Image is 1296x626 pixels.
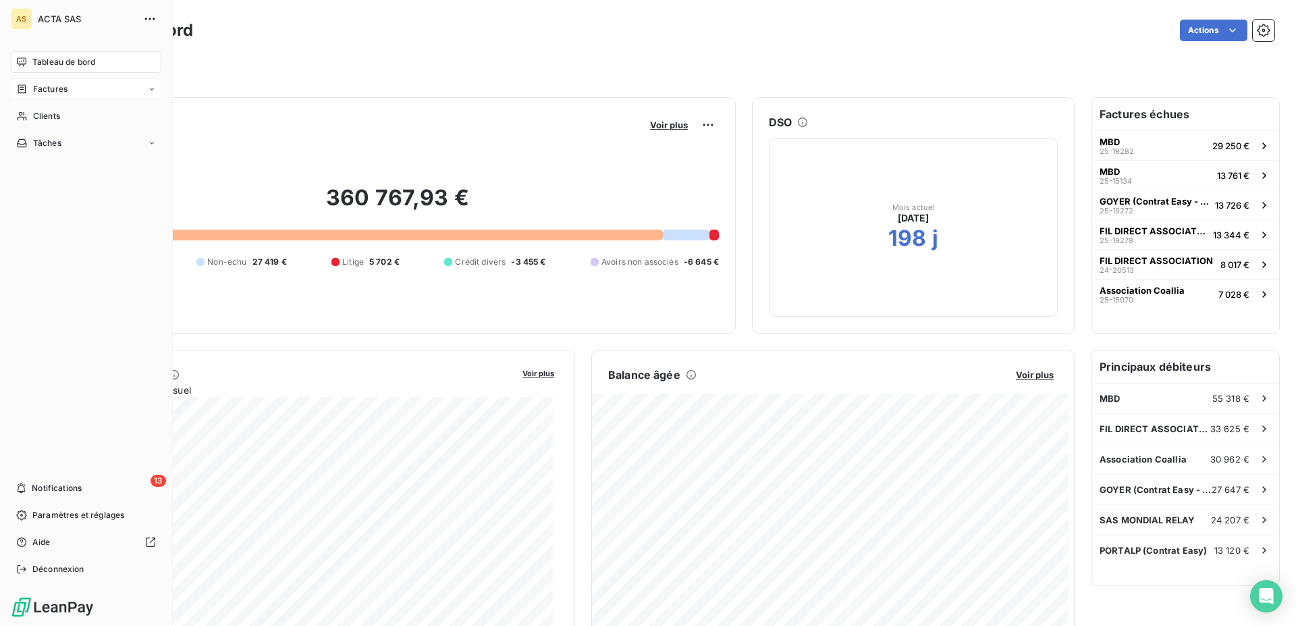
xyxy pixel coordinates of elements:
span: 25-19282 [1100,147,1134,155]
button: Actions [1180,20,1247,41]
span: 13 120 € [1214,545,1249,556]
h6: Principaux débiteurs [1091,350,1279,383]
h2: 360 767,93 € [76,184,719,225]
button: FIL DIRECT ASSOCIATION25-1927813 344 € [1091,219,1279,249]
span: 13 344 € [1213,230,1249,240]
span: [DATE] [898,211,929,225]
span: Association Coallia [1100,285,1185,296]
span: FIL DIRECT ASSOCIATION [1100,255,1213,266]
span: Notifications [32,482,82,494]
span: Factures [33,83,67,95]
span: Déconnexion [32,563,84,575]
span: Voir plus [1016,369,1054,380]
div: Open Intercom Messenger [1250,580,1282,612]
span: 55 318 € [1212,393,1249,404]
img: Logo LeanPay [11,596,94,618]
span: Voir plus [522,369,554,378]
span: MBD [1100,393,1120,404]
button: FIL DIRECT ASSOCIATION24-205138 017 € [1091,249,1279,279]
span: GOYER (Contrat Easy - Thérorème) [1100,484,1212,495]
span: MBD [1100,166,1120,177]
span: Avoirs non associés [601,256,678,268]
span: 25-15134 [1100,177,1132,185]
span: PORTALP (Contrat Easy) [1100,545,1207,556]
button: Voir plus [1012,369,1058,381]
span: 8 017 € [1220,259,1249,270]
span: Mois actuel [892,203,935,211]
button: Voir plus [646,119,692,131]
span: Tableau de bord [32,56,95,68]
button: MBD25-1513413 761 € [1091,160,1279,190]
span: 13 [151,475,166,487]
button: GOYER (Contrat Easy - Thérorème)25-1927213 726 € [1091,190,1279,219]
span: Litige [342,256,364,268]
span: 27 419 € [252,256,287,268]
span: Chiffre d'affaires mensuel [76,383,513,397]
span: Clients [33,110,60,122]
span: Paramètres et réglages [32,509,124,521]
span: FIL DIRECT ASSOCIATION [1100,423,1210,434]
span: -6 645 € [684,256,719,268]
button: Voir plus [518,367,558,379]
span: GOYER (Contrat Easy - Thérorème) [1100,196,1210,207]
button: Association Coallia25-150707 028 € [1091,279,1279,309]
span: Non-échu [207,256,246,268]
span: 29 250 € [1212,140,1249,151]
span: 25-15070 [1100,296,1133,304]
span: ACTA SAS [38,14,135,24]
h6: DSO [769,114,792,130]
h6: Balance âgée [608,367,680,383]
span: 25-19272 [1100,207,1133,215]
span: Association Coallia [1100,454,1187,465]
button: MBD25-1928229 250 € [1091,130,1279,160]
h2: j [932,225,938,252]
span: 13 726 € [1215,200,1249,211]
span: SAS MONDIAL RELAY [1100,515,1195,525]
span: 24-20513 [1100,266,1134,274]
span: Aide [32,536,51,548]
h2: 198 [888,225,926,252]
span: Tâches [33,137,61,149]
span: 13 761 € [1217,170,1249,181]
span: 5 702 € [369,256,400,268]
span: 30 962 € [1210,454,1249,465]
a: Aide [11,531,161,553]
span: 24 207 € [1211,515,1249,525]
span: 7 028 € [1218,289,1249,300]
span: 27 647 € [1212,484,1249,495]
h6: Factures échues [1091,98,1279,130]
span: -3 455 € [511,256,545,268]
span: FIL DIRECT ASSOCIATION [1100,226,1208,236]
span: 33 625 € [1210,423,1249,434]
span: Voir plus [650,120,688,130]
span: MBD [1100,136,1120,147]
div: AS [11,8,32,30]
span: Crédit divers [455,256,506,268]
span: 25-19278 [1100,236,1133,244]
